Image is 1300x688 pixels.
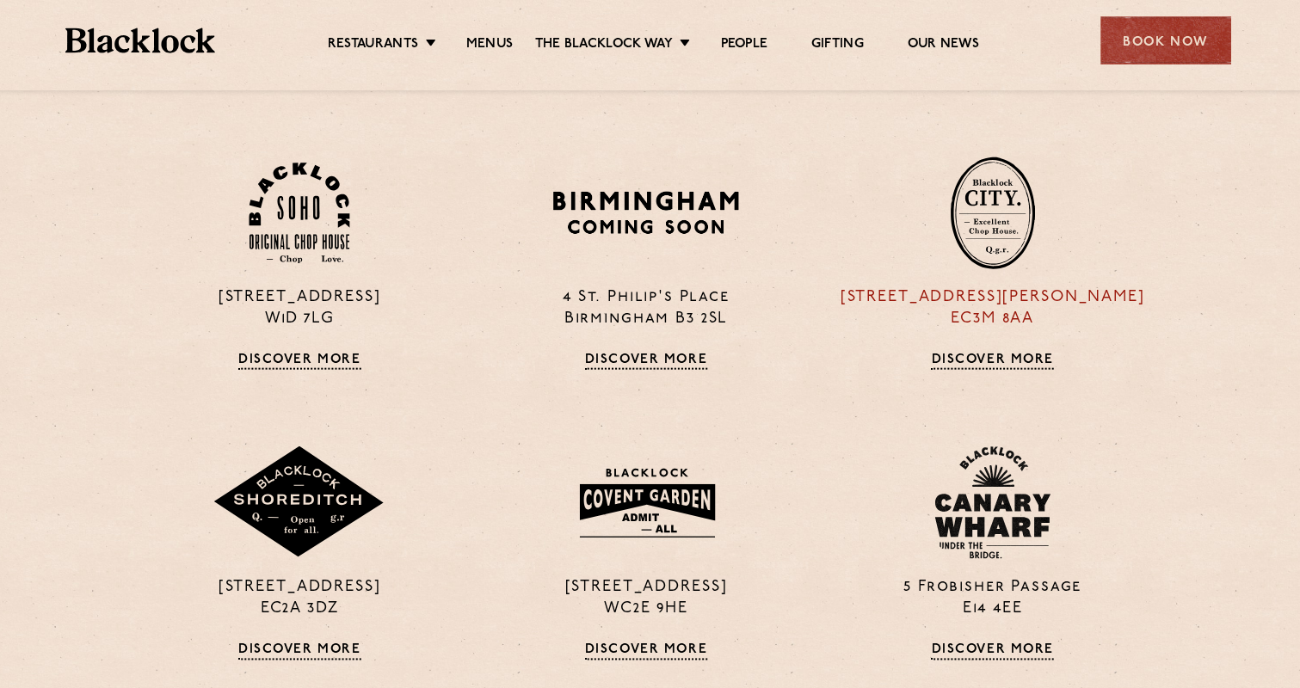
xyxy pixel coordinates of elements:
[949,155,1033,267] img: City-stamp-default.svg
[722,35,768,54] a: People
[907,35,978,54] a: Our News
[811,35,863,54] a: Gifting
[147,284,464,327] p: [STREET_ADDRESS] W1D 7LG
[256,161,355,261] img: Soho-stamp-default.svg
[74,28,223,52] img: BL_Textured_Logo-footer-cropped.svg
[930,348,1051,365] a: Discover More
[553,183,743,237] img: BIRMINGHAM-P22_-e1747915156957.png
[539,35,675,54] a: The Blacklock Way
[219,441,391,553] img: Shoreditch-stamp-v2-default.svg
[490,284,806,327] p: 4 St. Philip's Place Birmingham B3 2SL
[245,348,367,365] a: Discover More
[588,636,709,653] a: Discover More
[565,452,731,542] img: BLA_1470_CoventGarden_Website_Solid.svg
[833,284,1149,327] p: [STREET_ADDRESS][PERSON_NAME] EC3M 8AA
[833,570,1149,613] p: 5 Frobisher Passage E14 4EE
[930,636,1051,653] a: Discover More
[471,35,517,54] a: Menus
[490,570,806,613] p: [STREET_ADDRESS] WC2E 9HE
[245,636,367,653] a: Discover More
[147,570,464,613] p: [STREET_ADDRESS] EC2A 3DZ
[1098,16,1227,64] div: Book Now
[334,35,423,54] a: Restaurants
[588,348,709,365] a: Discover More
[933,441,1049,553] img: BL_CW_Logo_Website.svg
